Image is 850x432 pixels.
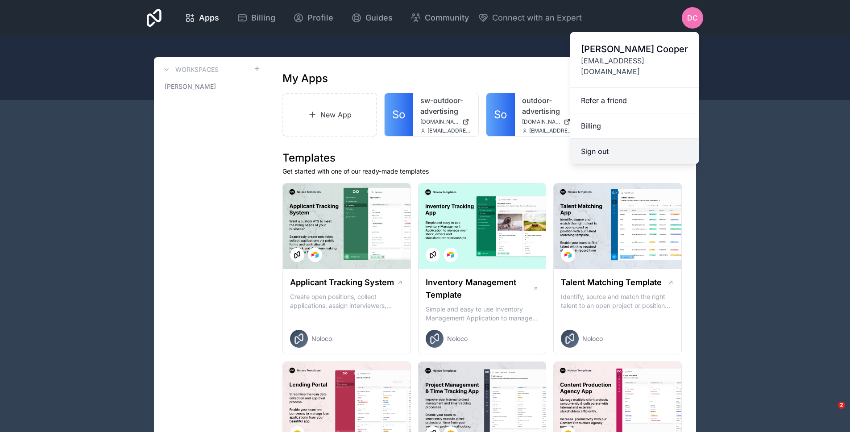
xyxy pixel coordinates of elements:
[570,88,699,113] a: Refer a friend
[175,65,219,74] h3: Workspaces
[385,93,413,136] a: So
[522,118,573,125] a: [DOMAIN_NAME]
[178,8,226,28] a: Apps
[426,276,533,301] h1: Inventory Management Template
[570,139,699,164] button: Sign out
[199,12,219,24] span: Apps
[420,118,471,125] a: [DOMAIN_NAME]
[564,251,572,258] img: Airtable Logo
[282,71,328,86] h1: My Apps
[344,8,400,28] a: Guides
[687,12,698,23] span: DC
[529,127,573,134] span: [EMAIL_ADDRESS][DOMAIN_NAME]
[282,167,682,176] p: Get started with one of our ready-made templates
[486,93,515,136] a: So
[307,12,333,24] span: Profile
[161,79,261,95] a: [PERSON_NAME]
[570,113,699,139] a: Billing
[282,93,377,137] a: New App
[581,55,688,77] span: [EMAIL_ADDRESS][DOMAIN_NAME]
[286,8,340,28] a: Profile
[282,151,682,165] h1: Templates
[161,64,219,75] a: Workspaces
[230,8,282,28] a: Billing
[420,118,459,125] span: [DOMAIN_NAME]
[820,402,841,423] iframe: Intercom live chat
[425,12,469,24] span: Community
[492,12,582,24] span: Connect with an Expert
[420,95,471,116] a: sw-outdoor-advertising
[403,8,476,28] a: Community
[427,127,471,134] span: [EMAIL_ADDRESS][DOMAIN_NAME]
[447,334,468,343] span: Noloco
[311,251,319,258] img: Airtable Logo
[290,276,394,289] h1: Applicant Tracking System
[838,402,845,409] span: 2
[582,334,603,343] span: Noloco
[165,82,216,91] span: [PERSON_NAME]
[311,334,332,343] span: Noloco
[426,305,539,323] p: Simple and easy to use Inventory Management Application to manage your stock, orders and Manufact...
[561,276,662,289] h1: Talent Matching Template
[290,292,403,310] p: Create open positions, collect applications, assign interviewers, centralise candidate feedback a...
[251,12,275,24] span: Billing
[447,251,454,258] img: Airtable Logo
[392,108,405,122] span: So
[365,12,393,24] span: Guides
[478,12,582,24] button: Connect with an Expert
[561,292,674,310] p: Identify, source and match the right talent to an open project or position with our Talent Matchi...
[581,43,688,55] span: [PERSON_NAME] Cooper
[522,95,573,116] a: outdoor-advertising
[522,118,560,125] span: [DOMAIN_NAME]
[494,108,507,122] span: So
